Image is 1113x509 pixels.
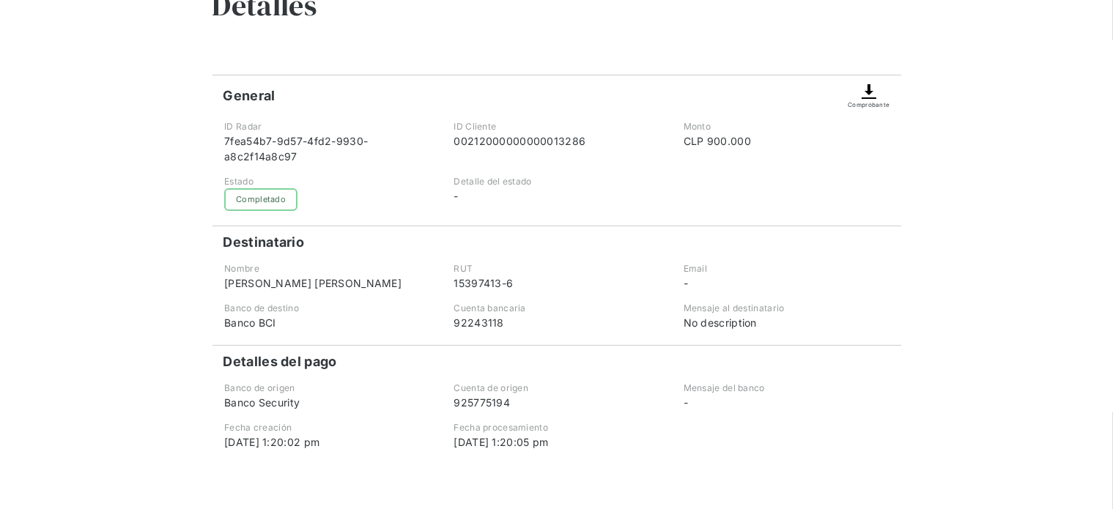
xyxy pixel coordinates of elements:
div: Email [684,262,889,275]
div: 00212000000000013286 [454,133,659,149]
div: Fecha procesamiento [454,421,659,434]
div: 92243118 [454,315,659,330]
div: 7fea54b7-9d57-4fd2-9930-a8c2f14a8c97 [224,133,429,164]
div: Cuenta bancaria [454,302,659,315]
div: 15397413-6 [454,275,659,291]
div: Banco de origen [224,382,429,395]
div: - [454,188,659,204]
div: Detalle del estado [454,175,659,188]
div: ID Cliente [454,120,659,133]
div: CLP 900.000 [684,133,889,149]
div: Nombre [224,262,429,275]
div: Mensaje del banco [684,382,889,395]
div: Completado [224,188,297,211]
div: Cuenta de origen [454,382,659,395]
h4: Detalles del pago [223,353,337,371]
h4: General [223,87,276,105]
div: Monto [684,120,889,133]
img: Descargar comprobante [860,83,878,100]
div: No description [684,315,889,330]
div: 925775194 [454,395,659,410]
div: [PERSON_NAME] [PERSON_NAME] [224,275,429,291]
div: ID Radar [224,120,429,133]
div: Estado [224,175,429,188]
div: - [684,275,889,291]
div: RUT [454,262,659,275]
div: Banco de destino [224,302,429,315]
div: [DATE] 1:20:02 pm [224,434,429,450]
div: Fecha creación [224,421,429,434]
h4: Destinatario [223,234,305,251]
div: Mensaje al destinatario [684,302,889,315]
div: [DATE] 1:20:05 pm [454,434,659,450]
div: Banco Security [224,395,429,410]
div: - [684,395,889,410]
div: Banco BCI [224,315,429,330]
div: Comprobante [848,100,890,109]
